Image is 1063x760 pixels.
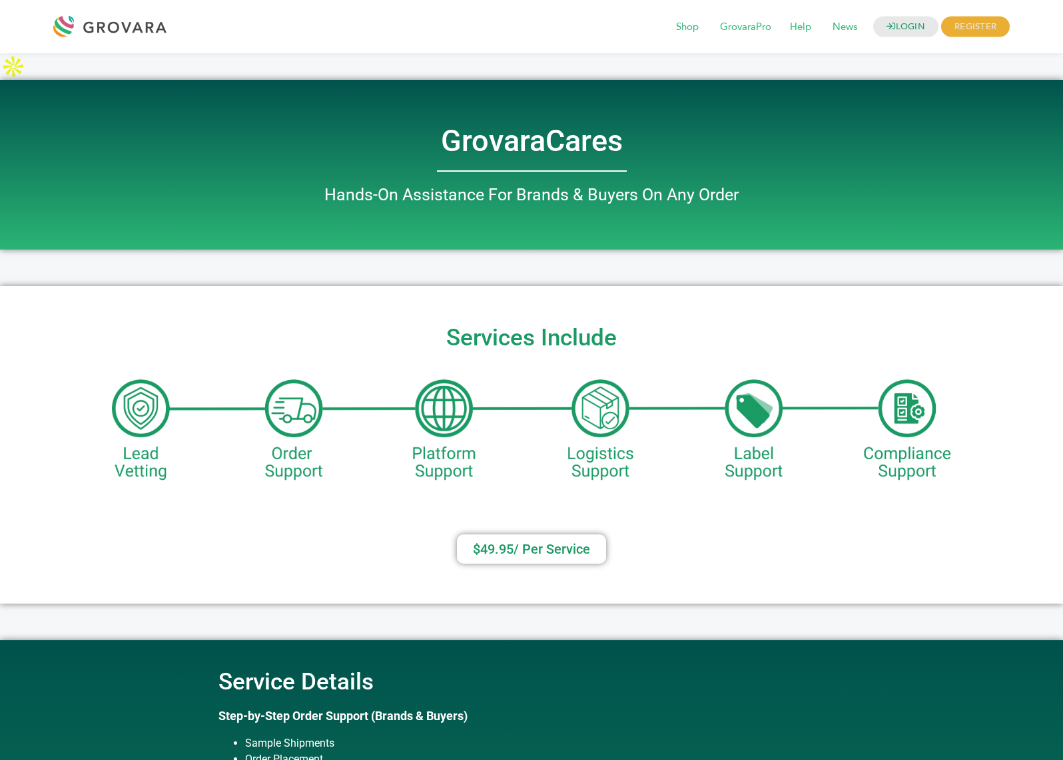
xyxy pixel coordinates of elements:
[324,185,739,204] span: Hands-On Assistance For Brands & Buyers On Any Order
[711,15,781,40] span: GrovaraPro
[7,326,1056,349] h2: Services Include
[781,15,821,40] span: Help
[667,15,708,40] span: Shop
[152,126,911,156] h2: GrovaraCares
[941,17,1010,37] span: REGISTER
[218,709,468,723] strong: Step-by-Step Order Support (Brands & Buyers)
[781,20,821,35] a: Help
[667,20,708,35] a: Shop
[873,17,938,37] a: LOGIN
[457,534,606,564] a: $49.95/ Per Service​
[218,670,845,693] h2: Service Details
[473,542,590,556] span: $49.95/ Per Service​
[823,20,867,35] a: News
[823,15,867,40] span: News
[711,20,781,35] a: GrovaraPro
[245,735,845,751] li: Sample Shipments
